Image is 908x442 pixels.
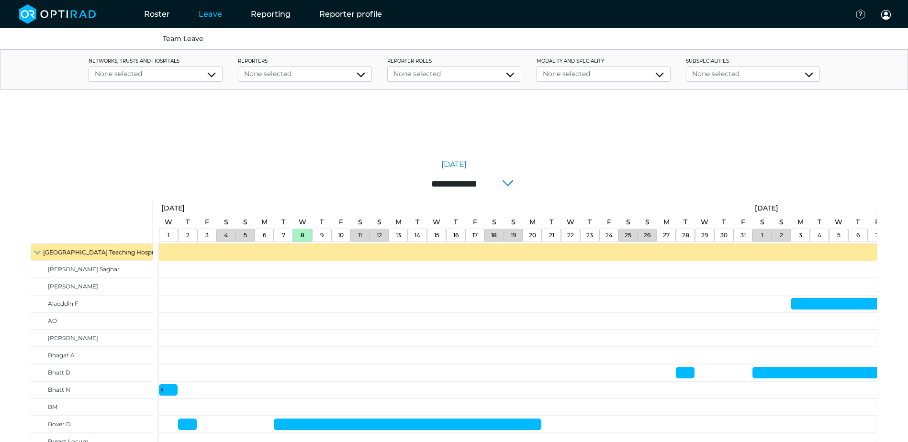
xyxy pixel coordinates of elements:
[777,229,785,242] a: November 2, 2025
[854,229,862,242] a: November 6, 2025
[873,215,882,229] a: November 7, 2025
[298,229,307,242] a: October 8, 2025
[48,420,71,428] span: Boxer D
[432,229,442,242] a: October 15, 2025
[718,229,730,242] a: October 30, 2025
[489,229,499,242] a: October 18, 2025
[681,215,690,229] a: October 28, 2025
[470,229,480,242] a: October 17, 2025
[244,69,366,79] div: None selected
[241,229,249,242] a: October 5, 2025
[260,229,269,242] a: October 6, 2025
[508,229,518,242] a: October 19, 2025
[777,215,786,229] a: November 2, 2025
[317,215,326,229] a: October 9, 2025
[48,300,78,307] span: Alaeddin F
[280,229,288,242] a: October 7, 2025
[279,215,288,229] a: October 7, 2025
[565,229,576,242] a: October 22, 2025
[471,215,480,229] a: October 17, 2025
[547,215,556,229] a: October 21, 2025
[259,215,270,229] a: October 6, 2025
[451,215,460,229] a: October 16, 2025
[162,215,175,229] a: October 1, 2025
[374,229,384,242] a: October 12, 2025
[296,215,309,229] a: October 8, 2025
[318,229,326,242] a: October 9, 2025
[585,215,594,229] a: October 23, 2025
[163,34,203,43] a: Team Leave
[238,57,372,65] label: Reporters
[89,57,223,65] label: networks, trusts and hospitals
[336,229,346,242] a: October 10, 2025
[412,229,423,242] a: October 14, 2025
[95,69,216,79] div: None selected
[527,229,538,242] a: October 20, 2025
[796,229,805,242] a: November 3, 2025
[564,215,577,229] a: October 22, 2025
[752,201,781,215] a: November 1, 2025
[393,229,404,242] a: October 13, 2025
[159,201,187,215] a: October 1, 2025
[584,229,595,242] a: October 23, 2025
[832,215,845,229] a: November 5, 2025
[680,229,692,242] a: October 28, 2025
[739,215,748,229] a: October 31, 2025
[641,229,653,242] a: October 26, 2025
[490,215,499,229] a: October 18, 2025
[393,69,515,79] div: None selected
[184,229,192,242] a: October 2, 2025
[202,215,212,229] a: October 3, 2025
[413,215,422,229] a: October 14, 2025
[603,229,615,242] a: October 24, 2025
[835,229,843,242] a: November 5, 2025
[48,265,120,273] span: [PERSON_NAME] Saghar
[48,283,98,290] span: [PERSON_NAME]
[622,229,634,242] a: October 25, 2025
[795,215,806,229] a: November 3, 2025
[165,229,172,242] a: October 1, 2025
[48,317,57,324] span: AO
[19,4,96,24] img: brand-opti-rad-logos-blue-and-white-d2f68631ba2948856bd03f2d395fb146ddc8fb01b4b6e9315ea85fa773367...
[451,229,461,242] a: October 16, 2025
[356,229,364,242] a: October 11, 2025
[815,215,824,229] a: November 4, 2025
[183,215,192,229] a: October 2, 2025
[222,229,230,242] a: October 4, 2025
[48,334,98,342] span: [PERSON_NAME]
[48,369,70,376] span: Bhatt D
[543,69,664,79] div: None selected
[661,229,672,242] a: October 27, 2025
[375,215,384,229] a: October 12, 2025
[43,249,179,256] span: [GEOGRAPHIC_DATA] Teaching Hospitals Trust
[738,229,748,242] a: October 31, 2025
[758,215,767,229] a: November 1, 2025
[393,215,404,229] a: October 13, 2025
[624,215,633,229] a: October 25, 2025
[203,229,211,242] a: October 3, 2025
[336,215,346,229] a: October 10, 2025
[692,69,814,79] div: None selected
[509,215,518,229] a: October 19, 2025
[547,229,557,242] a: October 21, 2025
[222,215,231,229] a: October 4, 2025
[719,215,728,229] a: October 30, 2025
[537,57,671,65] label: Modality and Speciality
[441,159,467,170] a: [DATE]
[853,215,862,229] a: November 6, 2025
[643,215,652,229] a: October 26, 2025
[759,229,765,242] a: November 1, 2025
[873,229,881,242] a: November 7, 2025
[815,229,824,242] a: November 4, 2025
[48,386,70,393] span: Bhatt N
[699,229,710,242] a: October 29, 2025
[605,215,614,229] a: October 24, 2025
[527,215,538,229] a: October 20, 2025
[686,57,820,65] label: Subspecialities
[430,215,443,229] a: October 15, 2025
[356,215,365,229] a: October 11, 2025
[241,215,250,229] a: October 5, 2025
[661,215,672,229] a: October 27, 2025
[698,215,711,229] a: October 29, 2025
[48,403,57,410] span: BM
